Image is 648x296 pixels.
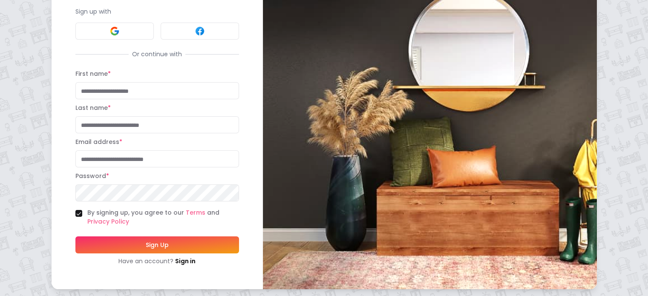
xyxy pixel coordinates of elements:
[75,138,122,146] label: Email address
[195,26,205,36] img: Facebook signin
[75,7,239,16] p: Sign up with
[75,257,239,265] div: Have an account?
[129,50,185,58] span: Or continue with
[75,236,239,253] button: Sign Up
[87,217,129,226] a: Privacy Policy
[75,103,111,112] label: Last name
[75,69,111,78] label: First name
[75,172,109,180] label: Password
[87,208,239,226] label: By signing up, you agree to our and
[175,257,196,265] a: Sign in
[186,208,205,217] a: Terms
[109,26,120,36] img: Google signin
